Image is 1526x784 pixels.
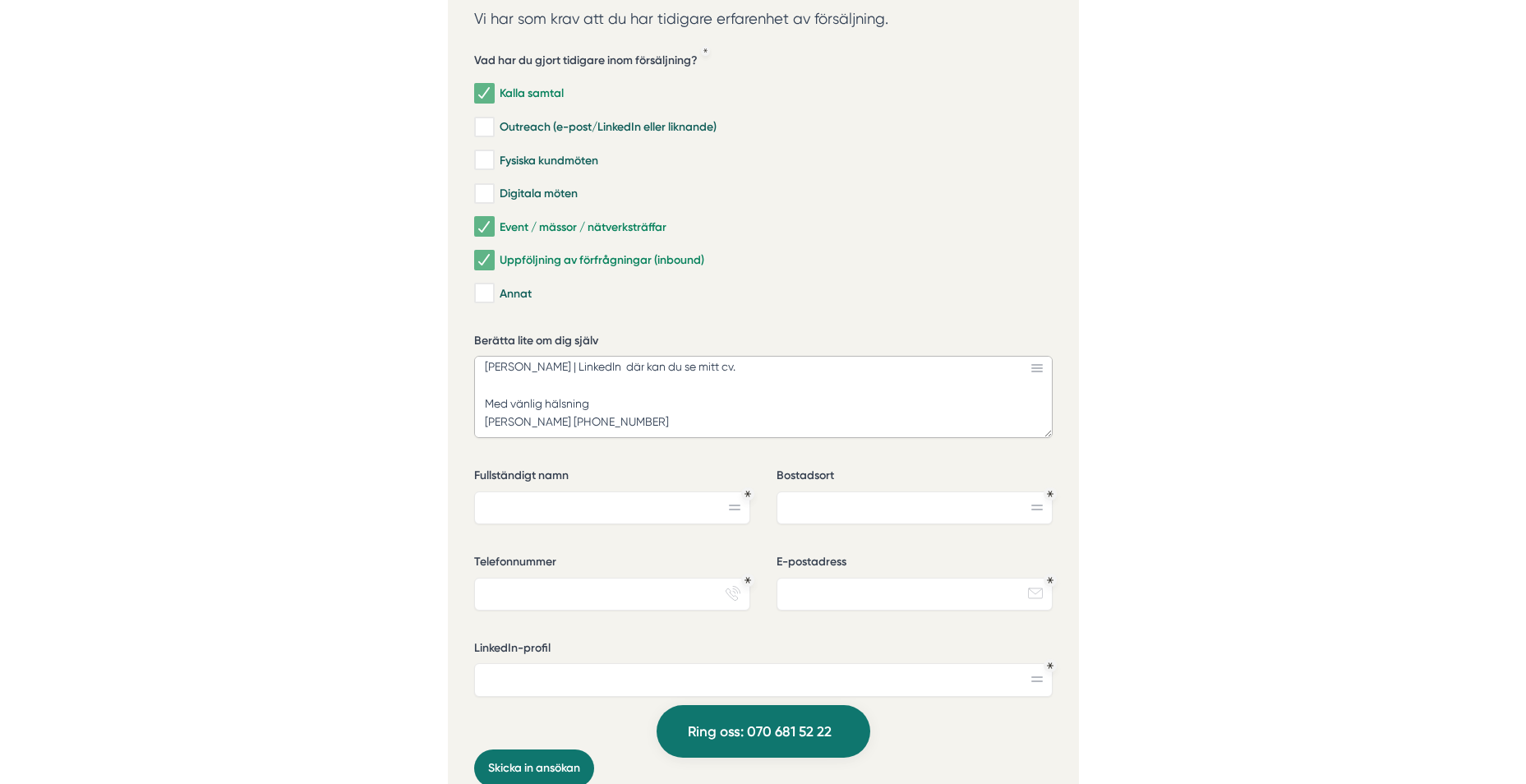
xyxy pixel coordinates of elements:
[474,219,493,235] input: Event / mässor / nätverksträffar
[777,554,1053,574] label: E-postadress
[474,53,698,73] h5: Vad har du gjort tidigare inom försäljning?
[474,186,493,202] input: Digitala möten
[657,705,870,758] a: Ring oss: 070 681 52 22
[745,491,751,497] div: Obligatoriskt
[1047,577,1053,583] div: Obligatoriskt
[474,85,493,102] input: Kalla samtal
[474,285,493,302] input: Annat
[745,577,751,583] div: Obligatoriskt
[474,252,493,269] input: Uppföljning av förfrågningar (inbound)
[474,119,493,136] input: Outreach (e-post/LinkedIn eller liknande)
[1047,662,1053,669] div: Obligatoriskt
[474,333,1053,353] label: Berätta lite om dig själv
[474,468,750,488] label: Fullständigt namn
[474,7,1053,31] p: Vi har som krav att du har tidigare erfarenhet av försäljning.
[474,554,750,574] label: Telefonnummer
[688,721,832,743] span: Ring oss: 070 681 52 22
[703,48,708,53] div: Obligatoriskt
[1047,491,1053,497] div: Obligatoriskt
[474,152,493,168] input: Fysiska kundmöten
[474,640,1053,661] label: LinkedIn-profil
[777,468,1053,488] label: Bostadsort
